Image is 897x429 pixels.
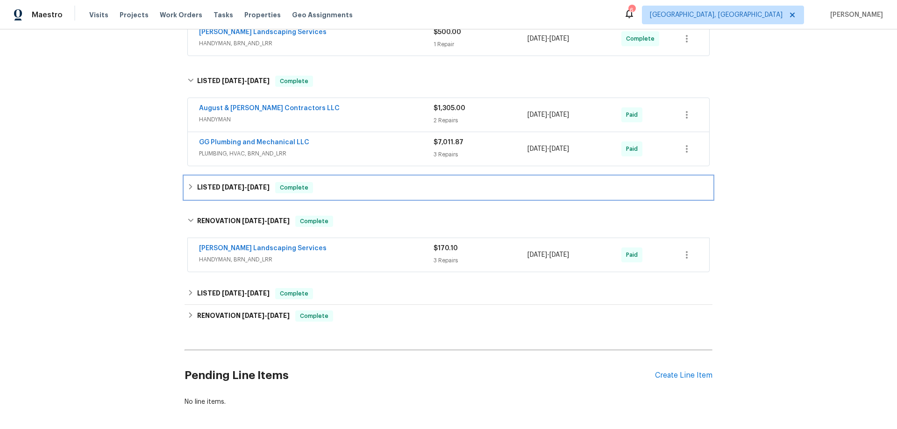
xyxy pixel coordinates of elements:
span: - [527,250,569,260]
div: 3 Repairs [434,256,527,265]
span: [DATE] [222,290,244,296]
span: [DATE] [549,35,569,42]
div: No line items. [185,397,712,407]
a: August & [PERSON_NAME] Contractors LLC [199,105,340,112]
span: $500.00 [434,29,461,35]
div: LISTED [DATE]-[DATE]Complete [185,176,712,199]
span: Work Orders [160,10,202,20]
span: [PERSON_NAME] [826,10,883,20]
span: - [527,144,569,154]
span: [DATE] [222,184,244,190]
span: $170.10 [434,245,458,252]
span: - [527,34,569,43]
span: - [242,312,290,319]
div: 1 Repair [434,40,527,49]
a: [PERSON_NAME] Landscaping Services [199,29,327,35]
h6: LISTED [197,288,270,299]
span: Complete [296,217,332,226]
span: [DATE] [247,184,270,190]
span: - [222,184,270,190]
span: [DATE] [242,218,264,224]
span: [DATE] [549,146,569,152]
span: Maestro [32,10,63,20]
span: Projects [120,10,149,20]
span: $1,305.00 [434,105,465,112]
span: Paid [626,250,641,260]
span: [GEOGRAPHIC_DATA], [GEOGRAPHIC_DATA] [650,10,783,20]
span: [DATE] [527,112,547,118]
span: HANDYMAN, BRN_AND_LRR [199,39,434,48]
span: [DATE] [247,77,270,84]
span: Complete [276,183,312,192]
span: Properties [244,10,281,20]
span: Visits [89,10,108,20]
span: [DATE] [527,252,547,258]
span: Complete [296,311,332,321]
span: [DATE] [267,218,290,224]
div: 3 Repairs [434,150,527,159]
span: - [527,110,569,120]
div: 2 Repairs [434,116,527,125]
span: HANDYMAN, BRN_AND_LRR [199,255,434,264]
span: [DATE] [222,77,244,84]
span: [DATE] [527,35,547,42]
a: GG Plumbing and Mechanical LLC [199,139,309,146]
span: [DATE] [527,146,547,152]
span: - [242,218,290,224]
span: Complete [626,34,658,43]
span: [DATE] [247,290,270,296]
span: - [222,77,270,84]
h6: LISTED [197,76,270,87]
span: Paid [626,110,641,120]
div: LISTED [DATE]-[DATE]Complete [185,282,712,305]
span: Complete [276,289,312,298]
span: [DATE] [549,112,569,118]
span: $7,011.87 [434,139,463,146]
span: [DATE] [549,252,569,258]
span: - [222,290,270,296]
div: RENOVATION [DATE]-[DATE]Complete [185,206,712,236]
h6: LISTED [197,182,270,193]
h6: RENOVATION [197,216,290,227]
div: RENOVATION [DATE]-[DATE]Complete [185,305,712,327]
div: Create Line Item [655,371,712,380]
div: 6 [628,6,635,15]
h6: RENOVATION [197,310,290,322]
span: PLUMBING, HVAC, BRN_AND_LRR [199,149,434,158]
span: [DATE] [242,312,264,319]
span: [DATE] [267,312,290,319]
span: Complete [276,77,312,86]
a: [PERSON_NAME] Landscaping Services [199,245,327,252]
h2: Pending Line Items [185,354,655,397]
span: Paid [626,144,641,154]
span: HANDYMAN [199,115,434,124]
div: LISTED [DATE]-[DATE]Complete [185,66,712,96]
span: Tasks [214,12,233,18]
span: Geo Assignments [292,10,353,20]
